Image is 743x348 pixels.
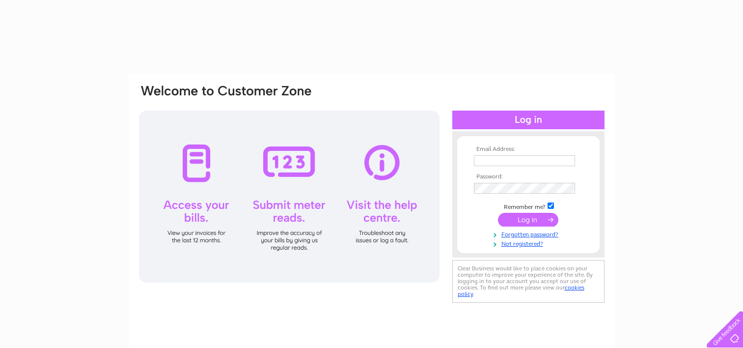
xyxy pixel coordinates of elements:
[474,229,585,238] a: Forgotten password?
[471,146,585,153] th: Email Address:
[458,284,584,297] a: cookies policy
[471,174,585,180] th: Password:
[474,238,585,248] a: Not registered?
[498,213,558,227] input: Submit
[452,260,605,303] div: Clear Business would like to place cookies on your computer to improve your experience of the sit...
[471,201,585,211] td: Remember me?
